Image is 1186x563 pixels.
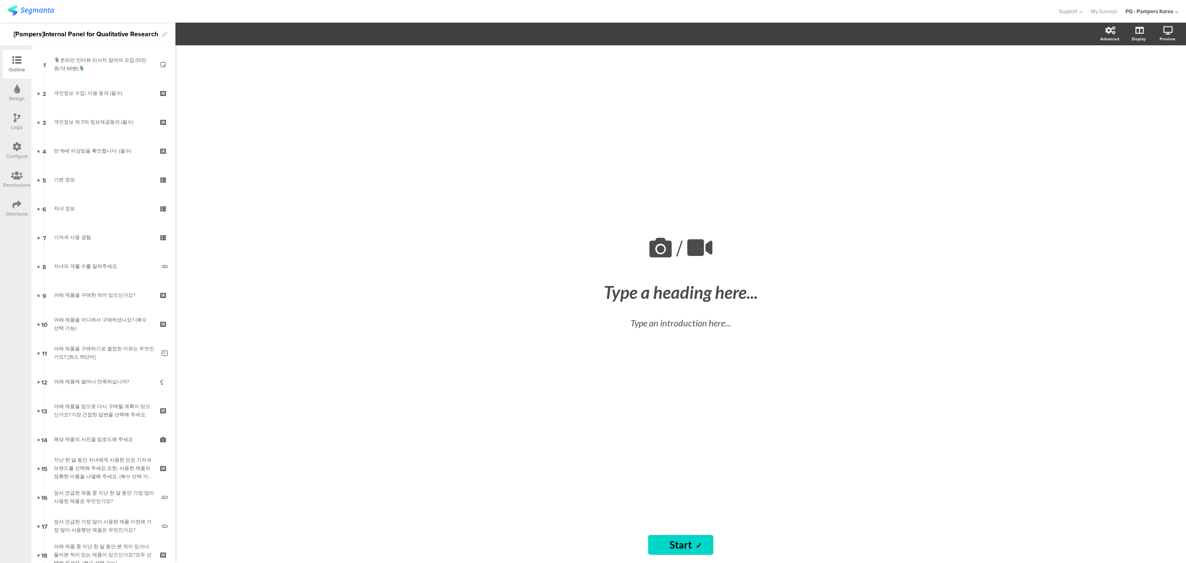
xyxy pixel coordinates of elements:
div: Design [9,95,25,102]
span: 2 [42,89,46,98]
span: 6 [42,204,46,213]
span: Support [1059,7,1077,15]
a: 5 기본 정보 [33,165,173,194]
span: / [676,232,683,265]
div: Advanced [1100,36,1119,42]
span: 4 [42,146,46,155]
div: 아래 제품을 구매한 적이 있으신가요? [54,291,152,299]
input: Start [648,535,713,555]
div: 해당 제품의 사진을 업로드해 주세요 [54,435,152,443]
a: 7 기저귀 사용 경험 [33,223,173,252]
div: Permissions [3,181,30,189]
a: 15 지난 한 달 동안 자녀에게 사용한 모든 기저귀 브랜드를 선택해 주세요.또한, 사용한 제품의 정확한 이름을 나열해 주세요. (복수 선택 가능) [33,454,173,483]
a: 6 자녀 정보 [33,194,173,223]
div: 앞서 언급한 제품 중 지난 한 달 동안 가장 많이 사용한 제품은 무엇인가요? [54,489,156,505]
a: 16 앞서 언급한 제품 중 지난 한 달 동안 가장 많이 사용한 제품은 무엇인가요? [33,483,173,511]
div: 자녀 정보 [54,204,152,213]
span: 11 [42,348,47,357]
span: 13 [41,406,47,415]
div: 지난 한 달 동안 자녀에게 사용한 모든 기저귀 브랜드를 선택해 주세요.또한, 사용한 제품의 정확한 이름을 나열해 주세요. (복수 선택 가능) [54,456,152,481]
span: 5 [42,175,46,184]
a: 17 앞서 언급한 가장 많이 사용한 제품 이전에 가장 많이 사용했던 제품은 무엇인가요? [33,511,173,540]
span: 1 [43,60,46,69]
span: 7 [43,233,46,242]
div: PG - Pampers Korea [1125,7,1173,15]
div: 🎙️온라인 인터뷰 리서치 참여자 모집 (12만원/약 60분)🎙️ [54,56,152,73]
div: Display [1132,36,1146,42]
div: 아래 제품을 앞으로 다시 구매할 계획이 있으신가요?가장 근접한 답변을 선택해 주세요. [54,402,152,419]
div: 앞서 언급한 가장 많이 사용한 제품 이전에 가장 많이 사용했던 제품은 무엇인가요? [54,518,156,534]
div: 아래 제품을 어디에서 구매하셨나요? (복수 선택 가능) [54,316,152,332]
a: 4 만 19세 이상임을 확인합니다. (필수) [33,136,173,165]
div: Preview [1160,36,1175,42]
div: 기본 정보 [54,176,152,184]
a: 14 해당 제품의 사진을 업로드해 주세요 [33,425,173,454]
a: 8 자녀의 개월 수를 알려주세요. [33,252,173,281]
div: Type a heading here... [528,282,833,303]
a: 10 아래 제품을 어디에서 구매하셨나요? (복수 선택 가능) [33,310,173,338]
div: 개인정보 수집/ 이용 동의 (필수) [54,89,152,97]
div: 기저귀 사용 경험 [54,233,152,242]
span: 16 [41,493,47,502]
span: 10 [41,319,47,328]
div: Logic [11,124,23,131]
div: Distribute [6,210,28,218]
div: Configure [6,152,28,160]
a: 11 아래 제품을 구매하기로 결정한 이유는 무엇인가요? [최소 15단어] [33,338,173,367]
span: 17 [42,521,47,530]
span: 14 [41,435,47,444]
div: [Pampers]Internal Panel for Qualitative Research [14,28,158,41]
a: 12 아래 제품에 얼마나 만족하십니까? [33,367,173,396]
div: 아래 제품에 얼마나 만족하십니까? [54,378,152,386]
div: Type an introduction here... [537,316,825,330]
img: segmanta logo [7,5,54,16]
span: 9 [42,291,46,300]
div: 자녀의 개월 수를 알려주세요. [54,262,156,270]
a: 9 아래 제품을 구매한 적이 있으신가요? [33,281,173,310]
span: 8 [42,262,46,271]
div: Outline [9,66,25,73]
span: 3 [42,117,46,127]
span: 15 [41,464,47,473]
a: 13 아래 제품을 앞으로 다시 구매할 계획이 있으신가요?가장 근접한 답변을 선택해 주세요. [33,396,173,425]
div: 아래 제품을 구매하기로 결정한 이유는 무엇인가요? [최소 15단어] [54,345,156,361]
div: 만 19세 이상임을 확인합니다. (필수) [54,147,152,155]
a: 1 🎙️온라인 인터뷰 리서치 참여자 모집 (12만원/약 60분)🎙️ [33,50,173,79]
a: 3 개인정보 제 3자 정보제공동의 (필수) [33,108,173,136]
span: 18 [41,550,47,559]
span: 12 [41,377,47,386]
a: 2 개인정보 수집/ 이용 동의 (필수) [33,79,173,108]
div: 개인정보 제 3자 정보제공동의 (필수) [54,118,152,126]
